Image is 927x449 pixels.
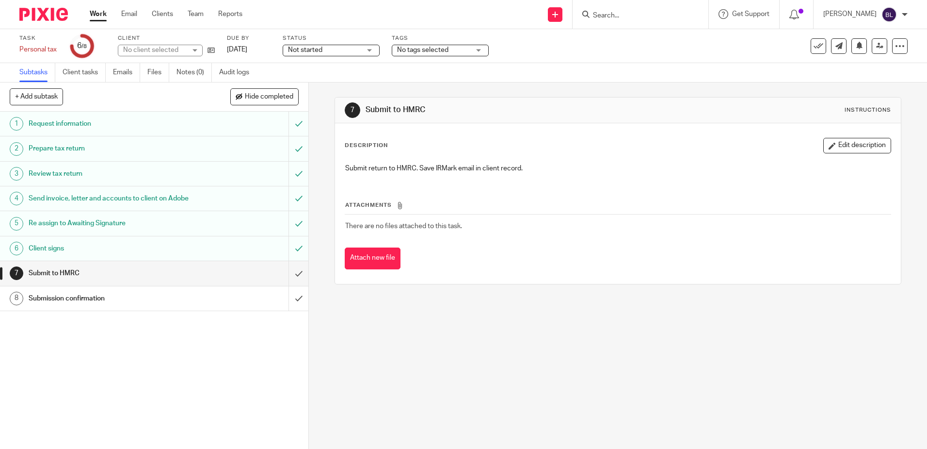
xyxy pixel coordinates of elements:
div: Personal tax [19,45,58,54]
a: Files [147,63,169,82]
button: Attach new file [345,248,400,269]
label: Tags [392,34,489,42]
a: Audit logs [219,63,256,82]
a: Clients [152,9,173,19]
button: + Add subtask [10,88,63,105]
a: Reports [218,9,242,19]
small: /8 [81,44,87,49]
label: Client [118,34,215,42]
span: Get Support [732,11,769,17]
a: Team [188,9,204,19]
h1: Client signs [29,241,195,256]
input: Search [592,12,679,20]
label: Task [19,34,58,42]
label: Status [283,34,380,42]
span: Attachments [345,202,392,208]
div: 1 [10,117,23,131]
div: 6 [10,242,23,255]
div: 6 [77,40,87,51]
button: Hide completed [230,88,299,105]
h1: Request information [29,116,195,131]
span: Not started [288,47,322,53]
a: Emails [113,63,140,82]
h1: Re assign to Awaiting Signature [29,216,195,231]
p: [PERSON_NAME] [823,9,877,19]
h1: Submit to HMRC [366,105,639,115]
a: Email [121,9,137,19]
div: 5 [10,217,23,231]
label: Due by [227,34,271,42]
div: Instructions [845,106,891,114]
div: 7 [345,102,360,118]
img: Pixie [19,8,68,21]
h1: Review tax return [29,166,195,181]
span: There are no files attached to this task. [345,223,462,230]
p: Description [345,142,388,150]
div: 8 [10,292,23,305]
a: Notes (0) [176,63,212,82]
h1: Send invoice, letter and accounts to client on Adobe [29,191,195,206]
a: Subtasks [19,63,55,82]
a: Client tasks [63,63,106,82]
div: 7 [10,266,23,280]
div: 3 [10,167,23,181]
img: svg%3E [881,7,897,22]
div: No client selected [123,45,186,55]
h1: Submit to HMRC [29,266,195,281]
a: Work [90,9,107,19]
div: 4 [10,192,23,205]
h1: Submission confirmation [29,291,195,306]
div: 2 [10,142,23,156]
button: Edit description [823,138,891,153]
span: [DATE] [227,46,247,53]
span: No tags selected [397,47,448,53]
p: Submit return to HMRC. Save IRMark email in client record. [345,164,890,173]
h1: Prepare tax return [29,141,195,156]
span: Hide completed [245,93,293,101]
